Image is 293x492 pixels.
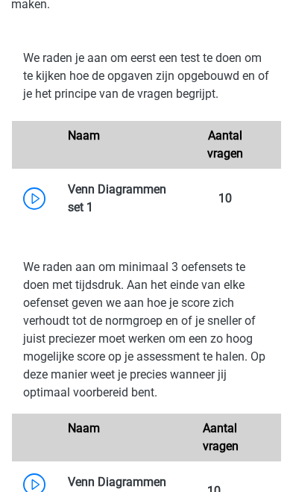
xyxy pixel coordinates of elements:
p: We raden aan om minimaal 3 oefensets te doen met tijdsdruk. Aan het einde van elke oefenset geven... [23,258,270,402]
div: Naam [57,420,192,455]
div: Aantal vragen [192,127,259,163]
div: Aantal vragen [192,420,236,455]
div: Venn Diagrammen set 1 [57,181,192,217]
p: We raden je aan om eerst een test te doen om te kijken hoe de opgaven zijn opgebouwd en of je het... [23,49,270,103]
div: Naam [57,127,192,163]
